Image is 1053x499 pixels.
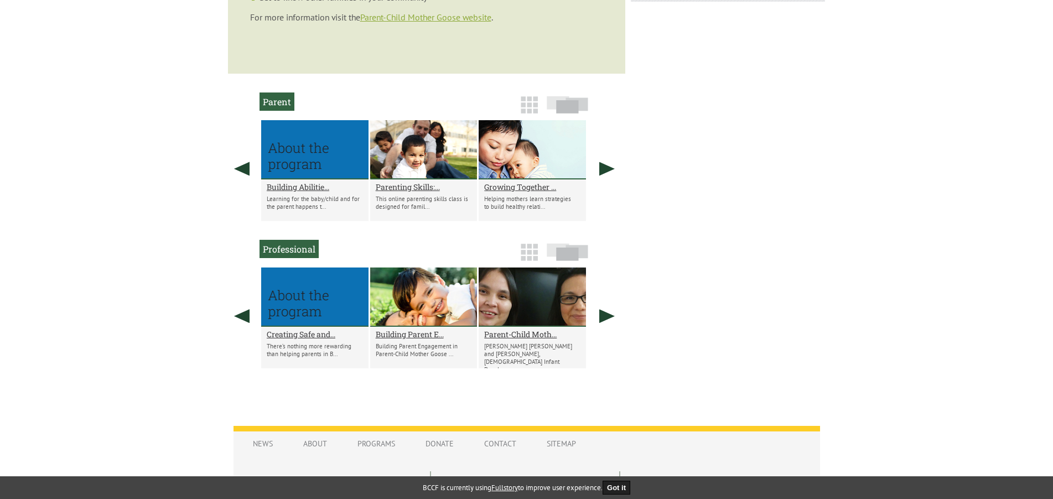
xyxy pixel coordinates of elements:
[292,433,338,454] a: About
[484,329,580,339] a: Parent-Child Moth...
[261,267,369,368] li: Creating Safe and Meaningful Family-Friendly Communities
[547,243,588,261] img: slide-icon.png
[242,433,284,454] a: News
[370,267,478,368] li: Building Parent Engagement
[260,92,294,111] h2: Parent
[603,481,630,495] button: Got it
[376,329,472,339] a: Building Parent E...
[543,101,592,119] a: Slide View
[547,96,588,114] img: slide-icon.png
[484,182,580,192] a: Growing Together ...
[346,433,406,454] a: Programs
[517,101,541,119] a: Grid View
[260,240,319,258] h2: Professional
[267,182,363,192] a: Building Abilitie...
[536,433,587,454] a: Sitemap
[267,342,363,358] p: There’s nothing more rewarding than helping parents in B...
[376,182,472,192] a: Parenting Skills:...
[370,120,478,221] li: Parenting Skills: 0-5
[484,342,580,373] p: [PERSON_NAME] [PERSON_NAME] and [PERSON_NAME], [DEMOGRAPHIC_DATA] Infant Developmen...
[521,96,538,114] img: grid-icon.png
[261,120,369,221] li: Building Abilities, Connections and Confidence for baby and parent
[250,12,603,23] p: For more information visit the .
[484,195,580,210] p: Helping mothers learn strategies to build healthy relati...
[376,195,472,210] p: This online parenting skills class is designed for famil...
[473,433,527,454] a: Contact
[414,433,465,454] a: Donate
[376,342,472,358] p: Building Parent Engagement in Parent-Child Mother Goose ...
[360,12,491,23] a: Parent-Child Mother Goose website
[491,483,518,492] a: Fullstory
[479,120,586,221] li: Growing Together Parent Handouts
[517,249,541,266] a: Grid View
[267,195,363,210] p: Learning for the baby/child and for the parent happens t...
[521,244,538,261] img: grid-icon.png
[479,267,586,368] li: Parent-Child Mother Goose in the Aboriginal Community
[543,249,592,266] a: Slide View
[267,329,363,339] a: Creating Safe and...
